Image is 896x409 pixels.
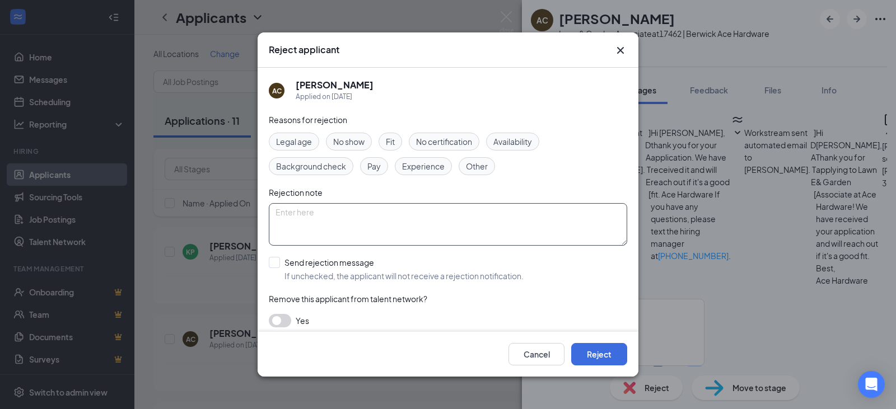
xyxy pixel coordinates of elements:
[571,343,627,365] button: Reject
[269,115,347,125] span: Reasons for rejection
[386,135,395,148] span: Fit
[416,135,472,148] span: No certification
[296,91,374,102] div: Applied on [DATE]
[269,44,339,56] h3: Reject applicant
[466,160,488,172] span: Other
[333,135,365,148] span: No show
[493,135,532,148] span: Availability
[296,79,374,91] h5: [PERSON_NAME]
[276,160,346,172] span: Background check
[276,135,312,148] span: Legal age
[402,160,445,172] span: Experience
[614,44,627,57] button: Close
[296,314,309,327] span: Yes
[508,343,564,365] button: Cancel
[858,371,885,398] div: Open Intercom Messenger
[367,160,381,172] span: Pay
[614,44,627,57] svg: Cross
[272,86,282,96] div: AC
[269,294,427,304] span: Remove this applicant from talent network?
[269,187,323,198] span: Rejection note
